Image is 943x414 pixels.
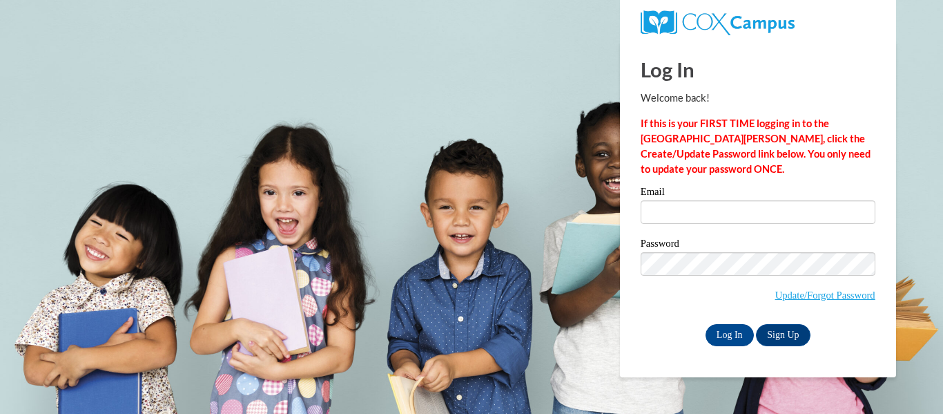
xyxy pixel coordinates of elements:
[641,16,795,28] a: COX Campus
[641,10,795,35] img: COX Campus
[706,324,754,346] input: Log In
[641,238,875,252] label: Password
[641,55,875,84] h1: Log In
[641,187,875,200] label: Email
[756,324,810,346] a: Sign Up
[641,91,875,106] p: Welcome back!
[775,290,875,301] a: Update/Forgot Password
[641,117,871,175] strong: If this is your FIRST TIME logging in to the [GEOGRAPHIC_DATA][PERSON_NAME], click the Create/Upd...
